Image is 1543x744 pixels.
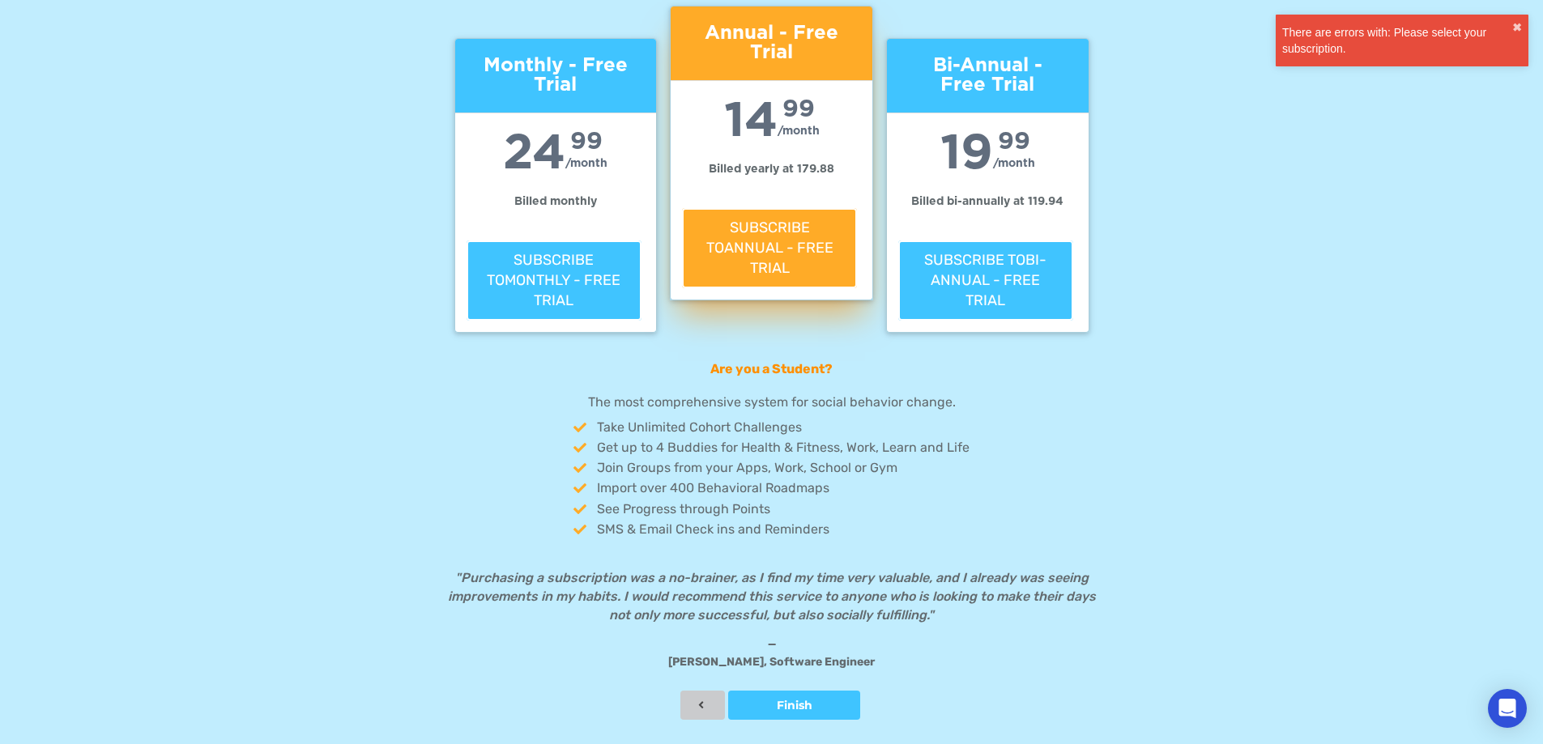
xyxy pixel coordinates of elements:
a: Are you a Student? [710,361,833,377]
div: See Progress through Points [590,502,970,517]
div: Finish [745,699,843,711]
div: Bi-Annual - Free Trial [887,39,1089,113]
p: Billed monthly [514,190,597,213]
div: Import over 400 Behavioral Roadmaps [590,481,970,495]
span: 14 [724,97,778,146]
button: Subscribe toAnnual - Free Trial [682,208,857,289]
div: There are errors with: Please select your subscription. [1282,24,1512,57]
button: Subscribe toMonthly - Free Trial [467,240,641,321]
p: Billed bi-annually at 119.94 [911,190,1063,213]
span: 99 [778,97,820,121]
button: Subscribe toBi-Annual - Free Trial [898,240,1073,321]
p: Billed yearly at 179.88 [709,158,834,181]
span: 19 [940,130,993,178]
div: Monthly - Free Trial [455,39,657,113]
div: Join Groups from your Apps, Work, School or Gym [590,461,970,475]
div: Take Unlimited Cohort Challenges [590,420,970,435]
span: /month [778,125,820,137]
div: Annual - Free Trial [671,6,872,80]
span: /month [565,158,607,169]
button: close [1512,21,1522,34]
strong: [PERSON_NAME], Software Engineer [668,655,875,669]
div: Get up to 4 Buddies for Health & Fitness, Work, Learn and Life [590,440,970,455]
span: 24 [503,130,565,178]
span: 99 [993,130,1035,154]
strong: _ [768,634,776,648]
button: Finish [728,691,860,720]
p: "Purchasing a subscription was a no-brainer, as I find my time very valuable, and I already was s... [448,569,1096,625]
div: Open Intercom Messenger [1488,689,1527,728]
span: /month [993,158,1035,169]
div: SMS & Email Check ins and Reminders [590,522,970,537]
span: 99 [565,130,607,154]
p: The most comprehensive system for social behavior change. [588,393,956,412]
